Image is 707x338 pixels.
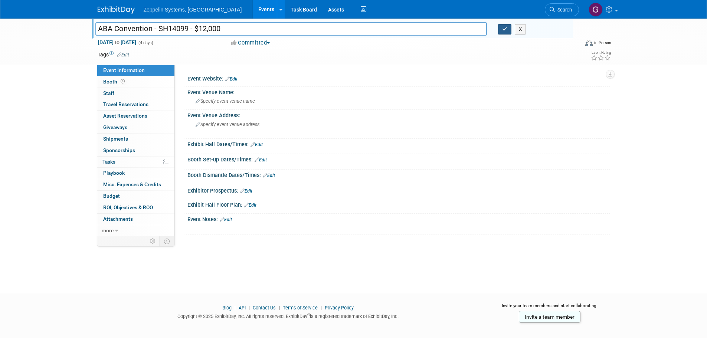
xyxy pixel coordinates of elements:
a: Shipments [97,134,174,145]
a: Budget [97,191,174,202]
div: Booth Set-up Dates/Times: [187,154,610,164]
td: Tags [98,51,129,58]
sup: ® [307,313,310,317]
a: Travel Reservations [97,99,174,110]
span: Search [555,7,572,13]
span: | [233,305,238,311]
span: Booth not reserved yet [119,79,126,84]
span: Zeppelin Systems, [GEOGRAPHIC_DATA] [144,7,242,13]
span: Specify event venue address [196,122,259,127]
a: Booth [97,76,174,88]
a: Staff [97,88,174,99]
td: Personalize Event Tab Strip [147,236,160,246]
div: Event Rating [591,51,611,55]
div: Event Notes: [187,214,610,223]
a: Event Information [97,65,174,76]
span: Sponsorships [103,147,135,153]
span: Playbook [103,170,125,176]
span: ROI, Objectives & ROO [103,204,153,210]
span: Travel Reservations [103,101,148,107]
span: Shipments [103,136,128,142]
span: Misc. Expenses & Credits [103,181,161,187]
a: Privacy Policy [325,305,354,311]
img: Format-Inperson.png [585,40,593,46]
div: Copyright © 2025 ExhibitDay, Inc. All rights reserved. ExhibitDay is a registered trademark of Ex... [98,311,479,320]
span: to [114,39,121,45]
span: Budget [103,193,120,199]
a: Tasks [97,157,174,168]
a: Terms of Service [283,305,318,311]
a: Playbook [97,168,174,179]
div: Exhibit Hall Floor Plan: [187,199,610,209]
a: Edit [244,203,256,208]
span: Staff [103,90,114,96]
a: Invite a team member [519,311,580,323]
div: Invite your team members and start collaborating: [490,303,610,314]
td: Toggle Event Tabs [159,236,174,246]
div: Event Venue Address: [187,110,610,119]
a: Search [545,3,579,16]
span: (4 days) [138,40,153,45]
span: Attachments [103,216,133,222]
a: Edit [255,157,267,163]
span: | [247,305,252,311]
div: Event Format [535,39,612,50]
a: Misc. Expenses & Credits [97,179,174,190]
img: Genevieve Dewald [589,3,603,17]
span: Tasks [102,159,115,165]
span: Asset Reservations [103,113,147,119]
div: Event Venue Name: [187,87,610,96]
a: Attachments [97,214,174,225]
button: X [515,24,526,35]
span: [DATE] [DATE] [98,39,137,46]
a: Edit [240,188,252,194]
div: Exhibit Hall Dates/Times: [187,139,610,148]
span: | [319,305,324,311]
a: more [97,225,174,236]
a: Blog [222,305,232,311]
a: Edit [263,173,275,178]
a: Asset Reservations [97,111,174,122]
span: Event Information [103,67,145,73]
span: more [102,227,114,233]
button: Committed [229,39,273,47]
a: Contact Us [253,305,276,311]
div: Booth Dismantle Dates/Times: [187,170,610,179]
a: Sponsorships [97,145,174,156]
span: | [277,305,282,311]
img: ExhibitDay [98,6,135,14]
a: Edit [225,76,238,82]
span: Booth [103,79,126,85]
div: Exhibitor Prospectus: [187,185,610,195]
a: ROI, Objectives & ROO [97,202,174,213]
a: Edit [251,142,263,147]
a: Giveaways [97,122,174,133]
a: Edit [220,217,232,222]
a: Edit [117,52,129,58]
span: Giveaways [103,124,127,130]
span: Specify event venue name [196,98,255,104]
a: API [239,305,246,311]
div: In-Person [594,40,611,46]
div: Event Website: [187,73,610,83]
